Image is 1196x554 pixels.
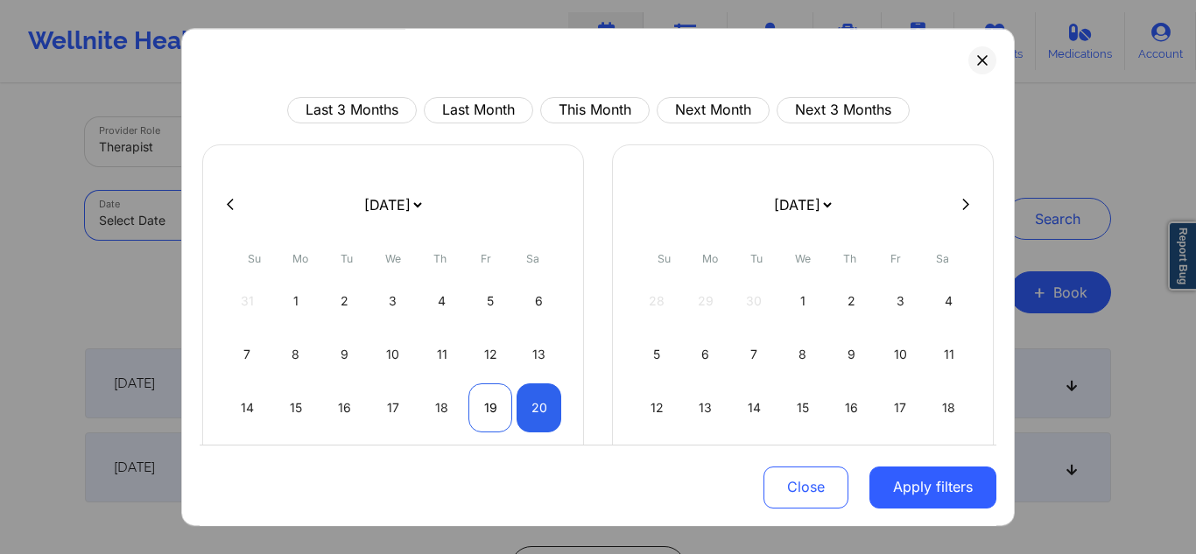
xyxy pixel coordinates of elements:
div: Mon Sep 01 2025 [274,277,319,326]
div: Wed Sep 10 2025 [371,330,416,379]
div: Mon Sep 15 2025 [274,383,319,432]
div: Sun Sep 07 2025 [225,330,270,379]
div: Tue Sep 23 2025 [322,437,367,486]
abbr: Saturday [936,252,949,265]
div: Fri Sep 12 2025 [468,330,513,379]
div: Fri Oct 10 2025 [878,330,923,379]
abbr: Sunday [248,252,261,265]
div: Sun Sep 21 2025 [225,437,270,486]
div: Fri Oct 17 2025 [878,383,923,432]
div: Thu Oct 23 2025 [829,437,874,486]
div: Thu Oct 09 2025 [829,330,874,379]
div: Sat Oct 11 2025 [926,330,971,379]
abbr: Thursday [843,252,856,265]
div: Fri Oct 03 2025 [878,277,923,326]
div: Wed Oct 08 2025 [781,330,826,379]
div: Tue Oct 21 2025 [732,437,777,486]
div: Tue Sep 16 2025 [322,383,367,432]
div: Thu Sep 04 2025 [419,277,464,326]
div: Sat Oct 18 2025 [926,383,971,432]
abbr: Friday [890,252,901,265]
abbr: Tuesday [750,252,763,265]
abbr: Thursday [433,252,447,265]
abbr: Sunday [658,252,671,265]
abbr: Monday [702,252,718,265]
div: Mon Sep 22 2025 [274,437,319,486]
div: Sat Sep 20 2025 [517,383,561,432]
div: Fri Oct 24 2025 [878,437,923,486]
button: Close [763,466,848,508]
div: Thu Sep 25 2025 [419,437,464,486]
button: Last 3 Months [287,97,417,123]
div: Sat Oct 04 2025 [926,277,971,326]
button: Last Month [424,97,533,123]
div: Sun Sep 14 2025 [225,383,270,432]
div: Sat Oct 25 2025 [926,437,971,486]
div: Wed Sep 24 2025 [371,437,416,486]
button: This Month [540,97,650,123]
div: Sun Oct 12 2025 [635,383,679,432]
div: Sat Sep 27 2025 [517,437,561,486]
button: Next Month [657,97,770,123]
abbr: Wednesday [385,252,401,265]
div: Sun Oct 05 2025 [635,330,679,379]
abbr: Friday [481,252,491,265]
div: Wed Oct 22 2025 [781,437,826,486]
div: Wed Sep 17 2025 [371,383,416,432]
div: Fri Sep 26 2025 [468,437,513,486]
div: Thu Sep 11 2025 [419,330,464,379]
div: Wed Oct 15 2025 [781,383,826,432]
div: Wed Oct 01 2025 [781,277,826,326]
div: Mon Oct 20 2025 [684,437,728,486]
abbr: Tuesday [341,252,353,265]
div: Tue Oct 14 2025 [732,383,777,432]
div: Thu Sep 18 2025 [419,383,464,432]
div: Thu Oct 02 2025 [829,277,874,326]
div: Sun Oct 19 2025 [635,437,679,486]
button: Apply filters [869,466,996,508]
abbr: Saturday [526,252,539,265]
abbr: Monday [292,252,308,265]
div: Sat Sep 06 2025 [517,277,561,326]
div: Tue Sep 02 2025 [322,277,367,326]
div: Tue Sep 09 2025 [322,330,367,379]
div: Fri Sep 19 2025 [468,383,513,432]
abbr: Wednesday [795,252,811,265]
div: Mon Oct 06 2025 [684,330,728,379]
div: Fri Sep 05 2025 [468,277,513,326]
div: Sat Sep 13 2025 [517,330,561,379]
div: Thu Oct 16 2025 [829,383,874,432]
div: Tue Oct 07 2025 [732,330,777,379]
div: Mon Oct 13 2025 [684,383,728,432]
button: Next 3 Months [777,97,910,123]
div: Mon Sep 08 2025 [274,330,319,379]
div: Wed Sep 03 2025 [371,277,416,326]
